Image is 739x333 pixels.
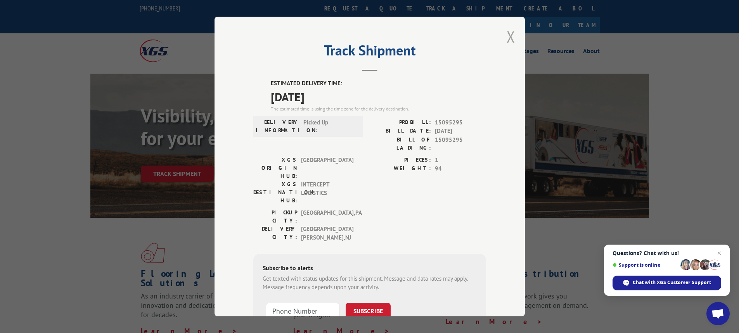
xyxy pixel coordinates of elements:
div: The estimated time is using the time zone for the delivery destination. [271,105,486,112]
label: PIECES: [370,156,431,165]
span: INTERCEPT LOGISTICS [301,180,353,205]
button: Close modal [507,26,515,47]
div: Get texted with status updates for this shipment. Message and data rates may apply. Message frequ... [263,274,477,292]
button: SUBSCRIBE [346,303,391,319]
span: 1 [435,156,486,165]
input: Phone Number [266,303,339,319]
label: BILL DATE: [370,127,431,136]
span: Close chat [715,248,724,258]
label: ESTIMATED DELIVERY TIME: [271,79,486,88]
label: WEIGHT: [370,164,431,173]
label: DELIVERY CITY: [253,225,297,242]
span: [DATE] [435,127,486,136]
span: Support is online [613,262,678,268]
h2: Track Shipment [253,45,486,60]
label: XGS DESTINATION HUB: [253,180,297,205]
span: [DATE] [271,88,486,105]
label: BILL OF LADING: [370,136,431,152]
span: Picked Up [303,118,356,135]
label: XGS ORIGIN HUB: [253,156,297,180]
span: 94 [435,164,486,173]
span: [GEOGRAPHIC_DATA][PERSON_NAME] , NJ [301,225,353,242]
span: [GEOGRAPHIC_DATA] , PA [301,209,353,225]
label: PROBILL: [370,118,431,127]
span: 15095295 [435,136,486,152]
span: [GEOGRAPHIC_DATA] [301,156,353,180]
label: DELIVERY INFORMATION: [256,118,299,135]
span: Chat with XGS Customer Support [633,279,711,286]
label: PICKUP CITY: [253,209,297,225]
div: Open chat [706,302,730,325]
div: Chat with XGS Customer Support [613,276,721,290]
span: Questions? Chat with us! [613,250,721,256]
span: 15095295 [435,118,486,127]
div: Subscribe to alerts [263,263,477,274]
